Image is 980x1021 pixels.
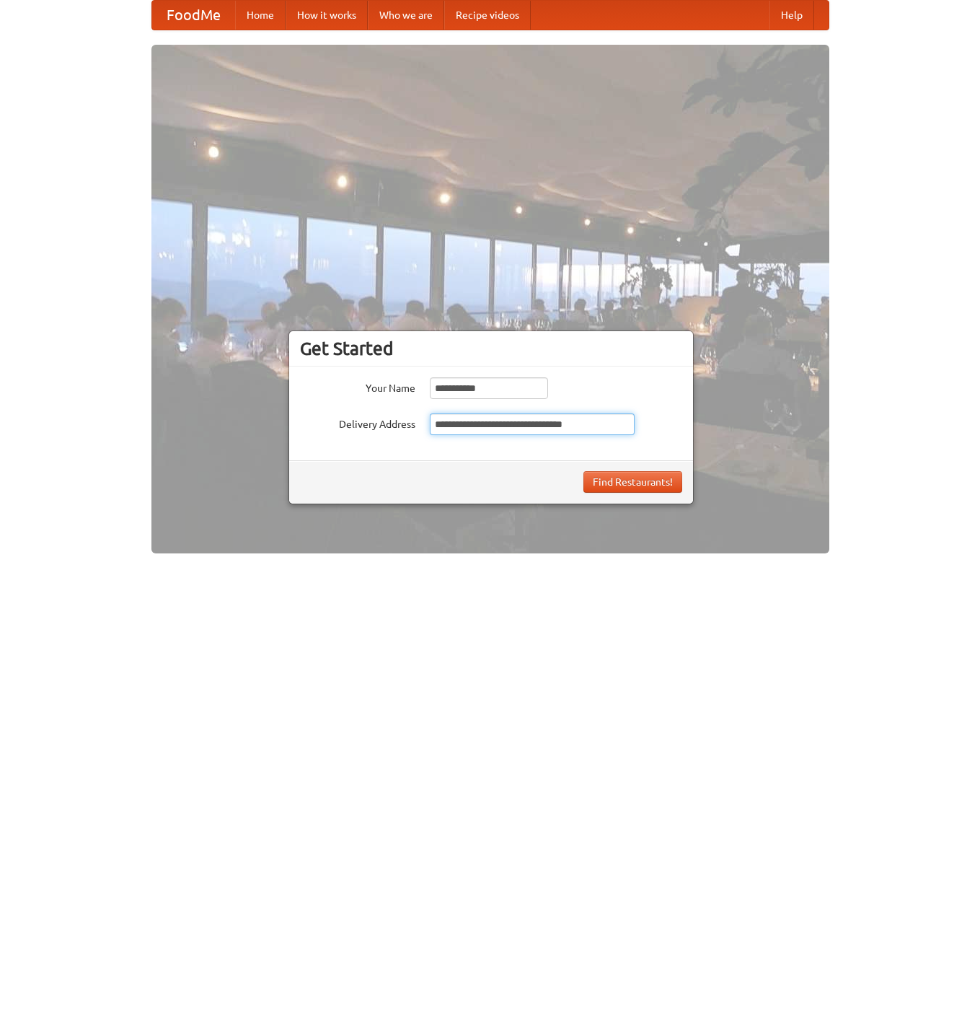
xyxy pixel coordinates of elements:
a: Recipe videos [444,1,531,30]
a: How it works [286,1,368,30]
a: Home [235,1,286,30]
label: Delivery Address [300,413,415,431]
label: Your Name [300,377,415,395]
a: FoodMe [152,1,235,30]
h3: Get Started [300,338,682,359]
a: Help [769,1,814,30]
a: Who we are [368,1,444,30]
button: Find Restaurants! [583,471,682,493]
